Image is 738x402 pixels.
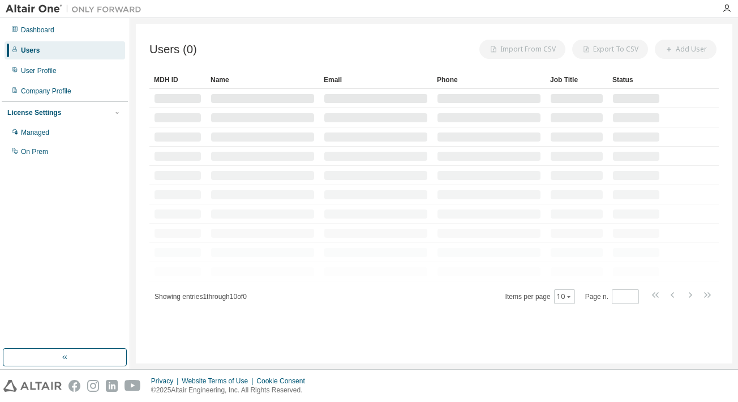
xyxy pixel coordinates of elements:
[550,71,603,89] div: Job Title
[68,380,80,392] img: facebook.svg
[21,128,49,137] div: Managed
[154,71,201,89] div: MDH ID
[149,43,197,56] span: Users (0)
[21,25,54,35] div: Dashboard
[211,71,315,89] div: Name
[155,293,247,301] span: Showing entries 1 through 10 of 0
[324,71,428,89] div: Email
[151,377,182,386] div: Privacy
[3,380,62,392] img: altair_logo.svg
[106,380,118,392] img: linkedin.svg
[572,40,648,59] button: Export To CSV
[21,147,48,156] div: On Prem
[256,377,311,386] div: Cookie Consent
[655,40,716,59] button: Add User
[87,380,99,392] img: instagram.svg
[7,108,61,117] div: License Settings
[151,386,312,395] p: © 2025 Altair Engineering, Inc. All Rights Reserved.
[612,71,660,89] div: Status
[125,380,141,392] img: youtube.svg
[182,377,256,386] div: Website Terms of Use
[585,289,639,304] span: Page n.
[505,289,575,304] span: Items per page
[6,3,147,15] img: Altair One
[21,46,40,55] div: Users
[479,40,565,59] button: Import From CSV
[557,292,572,301] button: 10
[437,71,541,89] div: Phone
[21,87,71,96] div: Company Profile
[21,66,57,75] div: User Profile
